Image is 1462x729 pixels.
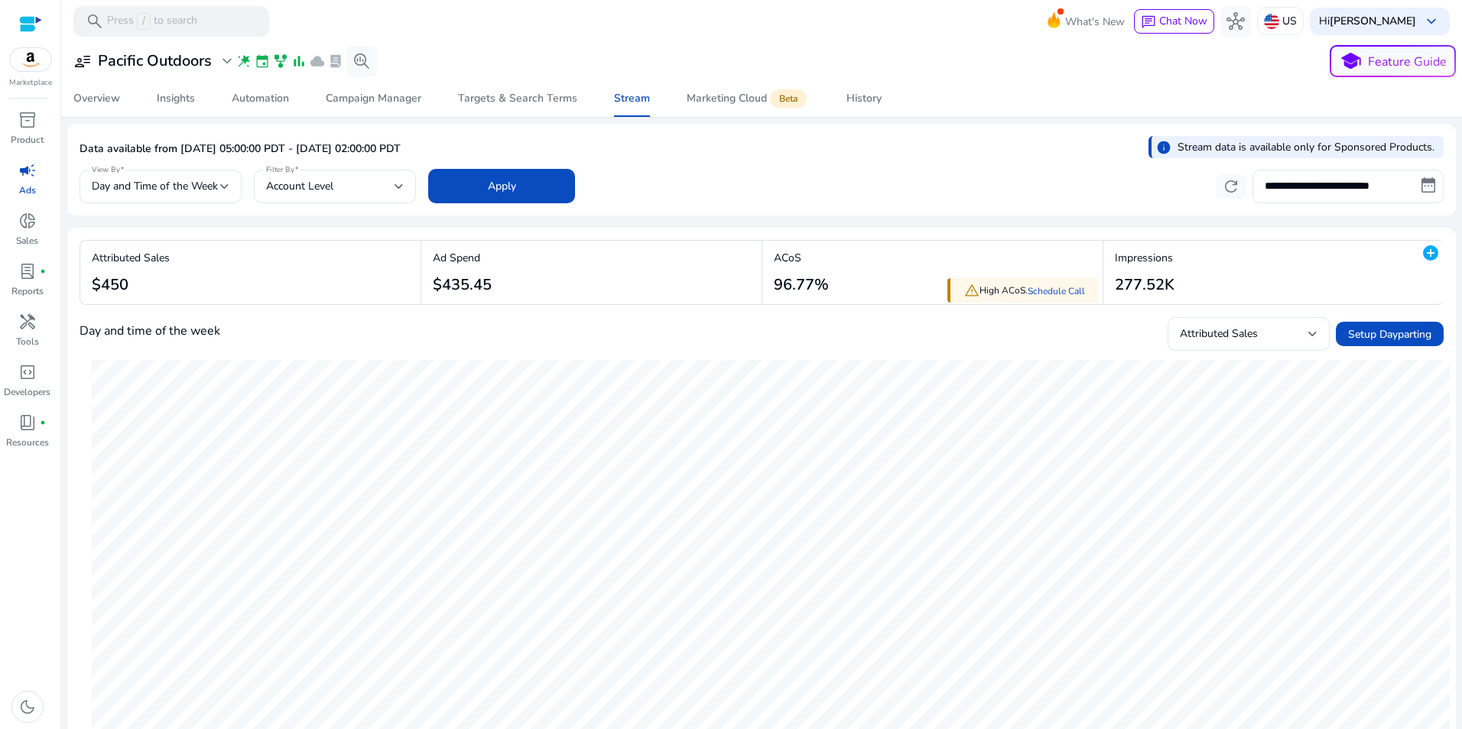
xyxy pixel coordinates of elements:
span: search_insights [353,52,371,70]
h3: Pacific Outdoors [98,52,212,70]
span: book_4 [18,413,37,432]
span: event [255,53,270,69]
span: expand_more [218,52,236,70]
p: Hi [1319,16,1416,27]
span: fiber_manual_record [40,268,46,274]
p: Resources [6,436,49,449]
h3: $450 [92,276,170,294]
p: Marketplace [9,77,52,89]
span: bar_chart [291,53,307,69]
h3: 277.52K [1115,276,1174,294]
span: Attributed Sales [1180,326,1258,341]
p: Ads [19,183,36,197]
h3: $435.45 [433,276,492,294]
span: search [86,12,104,31]
p: US [1282,8,1297,34]
span: Beta [770,89,807,108]
button: hub [1220,6,1251,37]
span: family_history [273,53,288,69]
div: History [846,93,882,104]
span: / [137,13,151,30]
span: Day and Time of the Week [92,179,218,193]
mat-label: Filter By [266,164,294,175]
p: Reports [11,284,44,298]
div: High ACoS. [947,278,1099,303]
span: info [1156,140,1171,155]
span: Chat Now [1159,14,1207,28]
p: Ad Spend [433,250,492,266]
span: lab_profile [18,262,37,280]
h3: 96.77% [774,276,829,294]
a: Schedule Call [1028,285,1085,297]
p: Feature Guide [1368,53,1447,71]
button: refresh [1216,174,1246,199]
mat-icon: add_circle [1421,244,1440,262]
div: Campaign Manager [326,93,421,104]
span: cloud [310,53,325,69]
button: schoolFeature Guide [1330,45,1456,77]
h4: Day and time of the week [80,324,220,339]
span: campaign [18,161,37,180]
span: refresh [1222,177,1240,196]
p: Developers [4,385,50,399]
button: Apply [428,169,575,203]
b: [PERSON_NAME] [1330,14,1416,28]
div: Stream [614,93,650,104]
p: Tools [16,335,39,348]
span: What's New [1065,8,1125,35]
span: keyboard_arrow_down [1422,12,1441,31]
span: Apply [488,178,516,194]
p: Data available from [DATE] 05:00:00 PDT - [DATE] 02:00:00 PDT [80,141,401,157]
span: hub [1226,12,1245,31]
span: code_blocks [18,363,37,381]
button: chatChat Now [1134,9,1214,34]
p: Attributed Sales [92,250,170,266]
div: Insights [157,93,195,104]
span: wand_stars [236,53,252,69]
span: fiber_manual_record [40,420,46,426]
p: ACoS [774,250,829,266]
p: Press to search [107,13,197,30]
mat-label: View By [92,164,120,175]
img: amazon.svg [10,48,51,71]
p: Product [11,133,44,147]
span: Setup Dayparting [1348,326,1431,342]
p: Sales [16,234,38,248]
div: Targets & Search Terms [458,93,577,104]
span: donut_small [18,212,37,230]
span: user_attributes [73,52,92,70]
div: Overview [73,93,120,104]
span: school [1340,50,1362,73]
div: Marketing Cloud [687,92,810,105]
span: inventory_2 [18,111,37,129]
p: Impressions [1115,250,1174,266]
div: Automation [232,93,289,104]
span: lab_profile [328,53,343,69]
button: Setup Dayparting [1336,322,1444,346]
span: warning [964,283,980,298]
span: chat [1141,15,1156,30]
p: Stream data is available only for Sponsored Products. [1178,139,1434,155]
span: Account Level [266,179,333,193]
span: handyman [18,313,37,331]
img: us.svg [1264,14,1279,29]
button: search_insights [346,46,377,76]
span: dark_mode [18,698,37,716]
